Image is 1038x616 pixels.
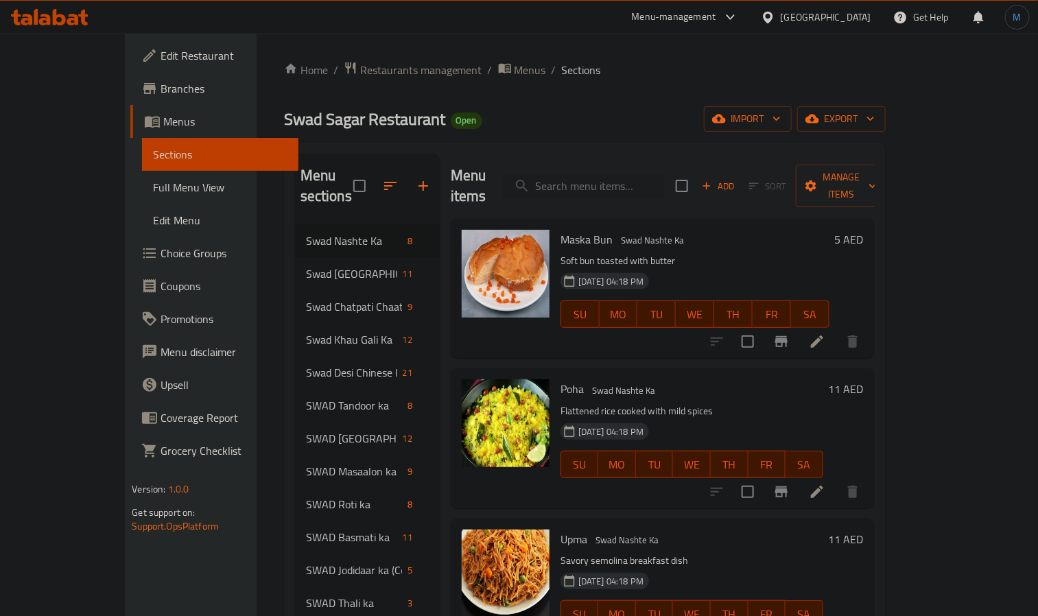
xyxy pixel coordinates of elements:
[295,455,440,488] div: SWAD Masaalon ka9
[451,115,482,126] span: Open
[132,504,195,521] span: Get support on:
[153,212,287,228] span: Edit Menu
[306,430,397,447] span: SWAD [GEOGRAPHIC_DATA] ka
[402,235,418,248] span: 8
[295,323,440,356] div: Swad Khau Gali Ka12
[402,564,418,577] span: 5
[829,379,864,399] h6: 11 AED
[754,455,781,475] span: FR
[567,455,593,475] span: SU
[142,204,298,237] a: Edit Menu
[130,105,298,138] a: Menus
[488,62,493,78] li: /
[679,455,705,475] span: WE
[765,475,798,508] button: Branch-specific-item
[668,171,696,200] span: Select section
[451,112,482,129] div: Open
[402,597,418,610] span: 3
[696,176,740,197] span: Add item
[402,399,418,412] span: 8
[515,62,546,78] span: Menus
[552,62,556,78] li: /
[636,451,674,478] button: TU
[295,257,440,290] div: Swad [GEOGRAPHIC_DATA]11
[295,389,440,422] div: SWAD Tandoor ka8
[168,480,189,498] span: 1.0.0
[561,403,823,420] p: Flattened rice cooked with mild spices
[561,300,600,328] button: SU
[753,300,791,328] button: FR
[306,364,397,381] span: Swad Desi Chinese Ka
[163,113,287,130] span: Menus
[344,61,482,79] a: Restaurants management
[808,110,875,128] span: export
[306,397,402,414] span: SWAD Tandoor ka
[402,298,418,315] div: items
[600,300,638,328] button: MO
[797,305,824,324] span: SA
[402,498,418,511] span: 8
[284,104,445,134] span: Swad Sagar Restaurant
[306,529,397,545] div: SWAD Basmati ka
[503,174,665,198] input: search
[153,179,287,196] span: Full Menu View
[786,451,823,478] button: SA
[615,233,689,248] span: Swad Nashte Ka
[161,442,287,459] span: Grocery Checklist
[733,327,762,356] span: Select to update
[402,562,418,578] div: items
[632,9,716,25] div: Menu-management
[284,61,886,79] nav: breadcrumb
[567,305,594,324] span: SU
[295,356,440,389] div: Swad Desi Chinese Ka21
[130,72,298,105] a: Branches
[637,300,676,328] button: TU
[130,401,298,434] a: Coverage Report
[397,529,418,545] div: items
[561,451,598,478] button: SU
[796,165,888,207] button: Manage items
[829,530,864,549] h6: 11 AED
[711,451,748,478] button: TH
[716,455,743,475] span: TH
[402,463,418,479] div: items
[561,552,823,569] p: Savory semolina breakfast dish
[643,305,670,324] span: TU
[402,496,418,512] div: items
[836,325,869,358] button: delete
[704,106,792,132] button: import
[462,230,550,318] img: Maska Bun
[161,344,287,360] span: Menu disclaimer
[306,562,402,578] span: SWAD Jodidaar ka (Combos)
[587,382,661,399] div: Swad Nashte Ka
[700,178,737,194] span: Add
[295,521,440,554] div: SWAD Basmati ka11
[130,303,298,335] a: Promotions
[306,298,402,315] span: Swad Chatpati Chaat Ka
[402,300,418,313] span: 9
[306,595,402,611] span: SWAD Thali ka
[561,529,587,549] span: Upma
[797,106,886,132] button: export
[397,430,418,447] div: items
[300,165,353,206] h2: Menu sections
[573,425,649,438] span: [DATE] 04:18 PM
[161,47,287,64] span: Edit Restaurant
[720,305,747,324] span: TH
[360,62,482,78] span: Restaurants management
[130,237,298,270] a: Choice Groups
[791,300,829,328] button: SA
[333,62,338,78] li: /
[161,311,287,327] span: Promotions
[295,488,440,521] div: SWAD Roti ka8
[673,451,711,478] button: WE
[130,368,298,401] a: Upsell
[306,496,402,512] span: SWAD Roti ka
[306,331,397,348] span: Swad Khau Gali Ka
[397,531,418,544] span: 11
[306,265,397,282] span: Swad [GEOGRAPHIC_DATA]
[397,333,418,346] span: 12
